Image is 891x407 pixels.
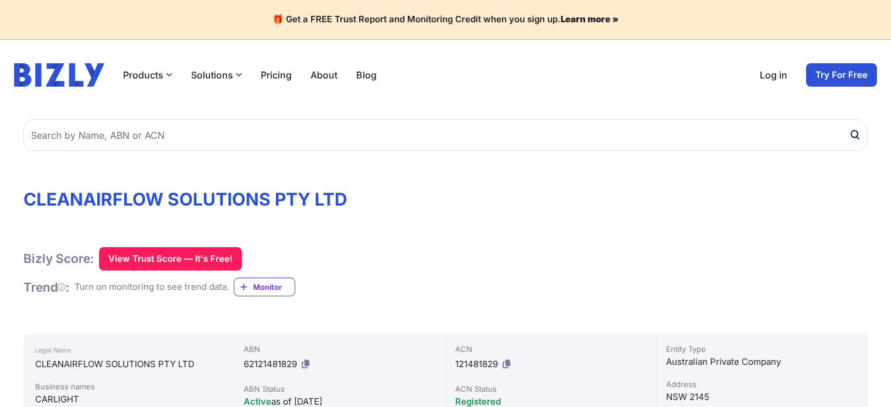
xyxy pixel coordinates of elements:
span: 121481829 [455,358,498,370]
a: About [310,68,337,82]
div: Address [666,378,858,390]
h1: Bizly Score: [23,251,94,266]
h1: Trend : [23,279,70,295]
div: CARLIGHT [35,392,222,406]
span: Monitor [253,281,295,293]
input: Search by Name, ABN or ACN [23,119,868,151]
a: Try For Free [806,63,877,87]
div: CLEANAIRFLOW SOLUTIONS PTY LTD [35,357,222,371]
div: Australian Private Company [666,355,858,369]
div: Legal Name [35,343,222,357]
span: Active [244,396,271,407]
a: Monitor [234,278,295,296]
div: Business names [35,381,222,392]
a: Log in [760,68,787,82]
button: Products [123,68,172,82]
div: NSW 2145 [666,390,858,404]
h4: 🎁 Get a FREE Trust Report and Monitoring Credit when you sign up. [14,14,877,25]
div: Turn on monitoring to see trend data. [74,281,229,294]
div: ABN Status [244,383,435,395]
span: 62121481829 [244,358,297,370]
div: Entity Type [666,343,858,355]
div: ACN Status [455,383,647,395]
span: Registered [455,396,501,407]
h1: CLEANAIRFLOW SOLUTIONS PTY LTD [23,189,868,210]
a: Learn more » [561,13,619,25]
a: Pricing [261,68,292,82]
button: View Trust Score — It's Free! [99,247,242,271]
div: ABN [244,343,435,355]
button: Solutions [191,68,242,82]
div: ACN [455,343,647,355]
a: Blog [356,68,377,82]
